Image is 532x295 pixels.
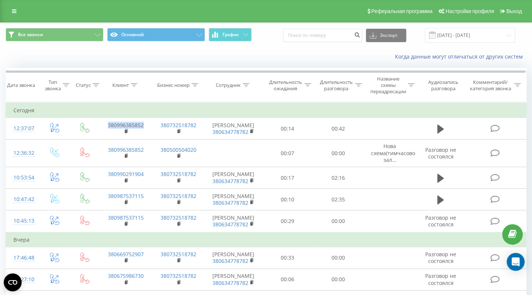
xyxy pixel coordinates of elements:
[262,189,312,210] td: 00:10
[18,32,43,38] span: Все звонки
[223,32,239,37] span: График
[108,192,144,200] a: 380987537115
[13,192,31,207] div: 10:47:42
[262,167,312,189] td: 00:17
[212,221,248,228] a: 380634778782
[205,210,262,232] td: [PERSON_NAME]
[161,146,196,153] a: 380500504020
[6,103,526,118] td: Сегодня
[312,247,363,269] td: 00:00
[212,128,248,135] a: 380634778782
[108,251,144,258] a: 380669752907
[212,257,248,264] a: 380634778782
[107,28,205,41] button: Основной
[370,76,406,95] div: Название схемы переадресации
[157,82,190,88] div: Бизнес номер
[13,214,31,228] div: 10:45:13
[161,192,196,200] a: 380732518782
[216,82,241,88] div: Сотрудник
[108,214,144,221] a: 380987537115
[6,28,103,41] button: Все звонки
[161,214,196,221] a: 380732518782
[425,214,456,228] span: Разговор не состоялся
[212,279,248,286] a: 380634778782
[205,269,262,290] td: [PERSON_NAME]
[205,118,262,139] td: [PERSON_NAME]
[425,146,456,160] span: Разговор не состоялся
[469,79,512,92] div: Комментарий/категория звонка
[371,142,415,163] span: Нова схема(тимчасово зал...
[161,170,196,178] a: 380732518782
[205,189,262,210] td: [PERSON_NAME]
[13,170,31,185] div: 10:53:54
[45,79,61,92] div: Тип звонка
[108,146,144,153] a: 380996385852
[283,29,362,42] input: Поиск по номеру
[366,29,406,42] button: Экспорт
[262,269,312,290] td: 00:06
[13,272,31,287] div: 16:27:10
[13,251,31,265] div: 17:46:48
[262,247,312,269] td: 00:33
[13,121,31,136] div: 12:37:07
[312,189,363,210] td: 02:35
[262,118,312,139] td: 00:14
[108,272,144,279] a: 380675986730
[395,53,526,60] a: Когда данные могут отличаться от других систем
[108,170,144,178] a: 380990291904
[312,269,363,290] td: 00:00
[262,139,312,167] td: 00:07
[445,8,494,14] span: Настройки профиля
[209,28,252,41] button: График
[205,167,262,189] td: [PERSON_NAME]
[268,79,302,92] div: Длительность ожидания
[371,8,432,14] span: Реферальная программа
[507,253,525,271] div: Open Intercom Messenger
[4,273,22,291] button: Open CMP widget
[423,79,463,92] div: Аудиозапись разговора
[7,82,35,88] div: Дата звонка
[312,210,363,232] td: 00:00
[312,118,363,139] td: 00:42
[76,82,91,88] div: Статус
[320,79,353,92] div: Длительность разговора
[312,139,363,167] td: 00:00
[506,8,522,14] span: Выход
[262,210,312,232] td: 00:29
[6,232,526,247] td: Вчера
[425,251,456,264] span: Разговор не состоялся
[13,146,31,160] div: 12:36:32
[161,272,196,279] a: 380732518782
[161,251,196,258] a: 380732518782
[312,167,363,189] td: 02:16
[425,272,456,286] span: Разговор не состоялся
[205,247,262,269] td: [PERSON_NAME]
[161,122,196,129] a: 380732518782
[112,82,129,88] div: Клиент
[212,178,248,185] a: 380634778782
[212,199,248,206] a: 380634778782
[108,122,144,129] a: 380996385852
